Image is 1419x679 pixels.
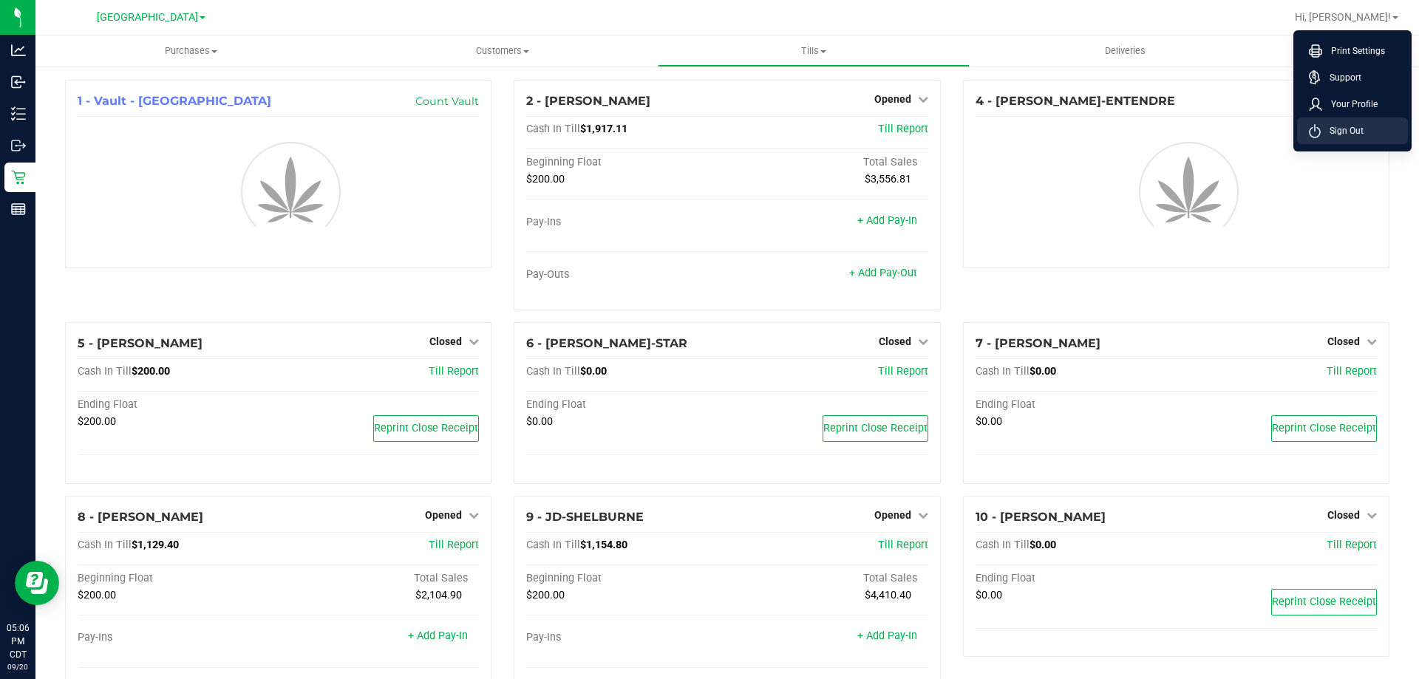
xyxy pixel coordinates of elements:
p: 05:06 PM CDT [7,621,29,661]
span: $200.00 [78,589,116,601]
div: Pay-Ins [526,631,727,644]
div: Pay-Outs [526,268,727,282]
span: Support [1321,70,1361,85]
div: Beginning Float [526,572,727,585]
span: Sign Out [1321,123,1364,138]
span: $0.00 [976,415,1002,428]
span: Hi, [PERSON_NAME]! [1295,11,1391,23]
span: Cash In Till [526,123,580,135]
a: + Add Pay-In [408,629,468,642]
a: Till Report [429,365,479,378]
a: Deliveries [970,35,1281,66]
button: Reprint Close Receipt [1271,415,1377,442]
span: 5 - [PERSON_NAME] [78,336,203,350]
div: Total Sales [727,572,928,585]
span: $1,154.80 [580,539,627,551]
div: Total Sales [727,156,928,169]
a: Till Report [1327,365,1377,378]
div: Ending Float [526,398,727,412]
span: $0.00 [526,415,553,428]
p: 09/20 [7,661,29,672]
a: + Add Pay-In [857,629,917,642]
span: $200.00 [132,365,170,378]
span: Cash In Till [526,365,580,378]
span: $200.00 [526,173,565,185]
button: Reprint Close Receipt [373,415,479,442]
span: Closed [1327,335,1360,347]
inline-svg: Outbound [11,138,26,153]
span: 8 - [PERSON_NAME] [78,510,203,524]
iframe: Resource center [15,561,59,605]
span: $4,410.40 [865,589,911,601]
span: Cash In Till [976,365,1030,378]
span: Opened [874,509,911,521]
span: Closed [1327,509,1360,521]
span: 7 - [PERSON_NAME] [976,336,1100,350]
button: Reprint Close Receipt [823,415,928,442]
span: Cash In Till [976,539,1030,551]
span: 1 - Vault - [GEOGRAPHIC_DATA] [78,94,271,108]
span: $0.00 [1030,365,1056,378]
inline-svg: Inbound [11,75,26,89]
span: Cash In Till [78,365,132,378]
span: Closed [879,335,911,347]
span: $0.00 [580,365,607,378]
span: Deliveries [1085,44,1166,58]
div: Beginning Float [78,572,279,585]
span: Your Profile [1322,97,1378,112]
span: $0.00 [1030,539,1056,551]
div: Total Sales [279,572,480,585]
span: [GEOGRAPHIC_DATA] [97,11,198,24]
a: Support [1309,70,1402,85]
a: Till Report [1327,539,1377,551]
div: Ending Float [976,572,1177,585]
span: Till Report [878,539,928,551]
a: Tills [658,35,969,66]
div: Ending Float [976,398,1177,412]
span: Customers [347,44,657,58]
span: Tills [659,44,968,58]
a: Count Vault [415,95,479,108]
span: Print Settings [1322,44,1385,58]
span: 9 - JD-SHELBURNE [526,510,644,524]
inline-svg: Reports [11,202,26,216]
span: $2,104.90 [415,589,462,601]
div: Pay-Ins [526,216,727,229]
a: Till Report [878,123,928,135]
span: Closed [429,335,462,347]
span: $3,556.81 [865,173,911,185]
span: Reprint Close Receipt [374,422,478,434]
span: 6 - [PERSON_NAME]-STAR [526,336,687,350]
div: Pay-Ins [78,631,279,644]
div: Beginning Float [526,156,727,169]
span: Opened [874,93,911,105]
inline-svg: Retail [11,170,26,185]
span: Purchases [35,44,347,58]
span: Reprint Close Receipt [823,422,928,434]
span: Reprint Close Receipt [1272,422,1376,434]
span: $200.00 [78,415,116,428]
span: $0.00 [976,589,1002,601]
a: Till Report [429,539,479,551]
inline-svg: Inventory [11,106,26,121]
span: $200.00 [526,589,565,601]
span: Reprint Close Receipt [1272,596,1376,608]
li: Sign Out [1297,117,1408,144]
a: Till Report [878,365,928,378]
a: Customers [347,35,658,66]
span: 10 - [PERSON_NAME] [976,510,1106,524]
a: Purchases [35,35,347,66]
span: $1,129.40 [132,539,179,551]
span: $1,917.11 [580,123,627,135]
span: Opened [425,509,462,521]
span: Cash In Till [78,539,132,551]
div: Ending Float [78,398,279,412]
span: Cash In Till [526,539,580,551]
a: + Add Pay-Out [849,267,917,279]
a: + Add Pay-In [857,214,917,227]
